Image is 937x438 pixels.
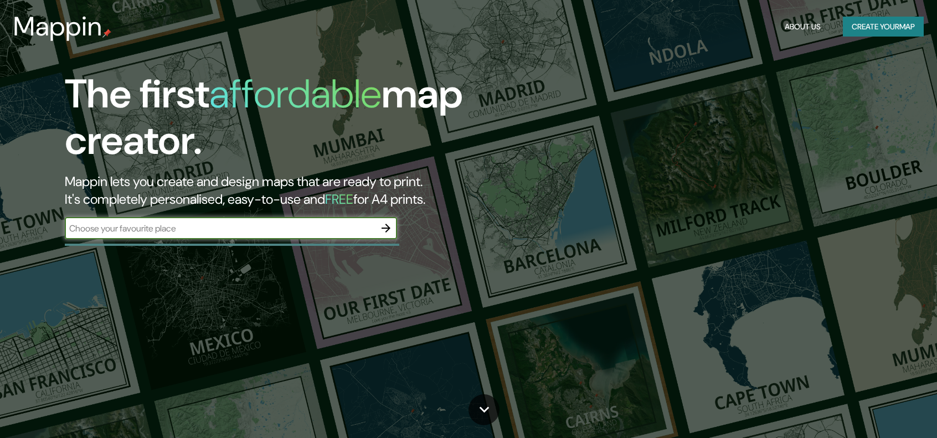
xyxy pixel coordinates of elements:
[102,29,111,38] img: mappin-pin
[65,71,533,173] h1: The first map creator.
[325,190,353,208] h5: FREE
[65,173,533,208] h2: Mappin lets you create and design maps that are ready to print. It's completely personalised, eas...
[209,68,382,120] h1: affordable
[843,17,924,37] button: Create yourmap
[65,222,375,235] input: Choose your favourite place
[13,11,102,42] h3: Mappin
[780,17,825,37] button: About Us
